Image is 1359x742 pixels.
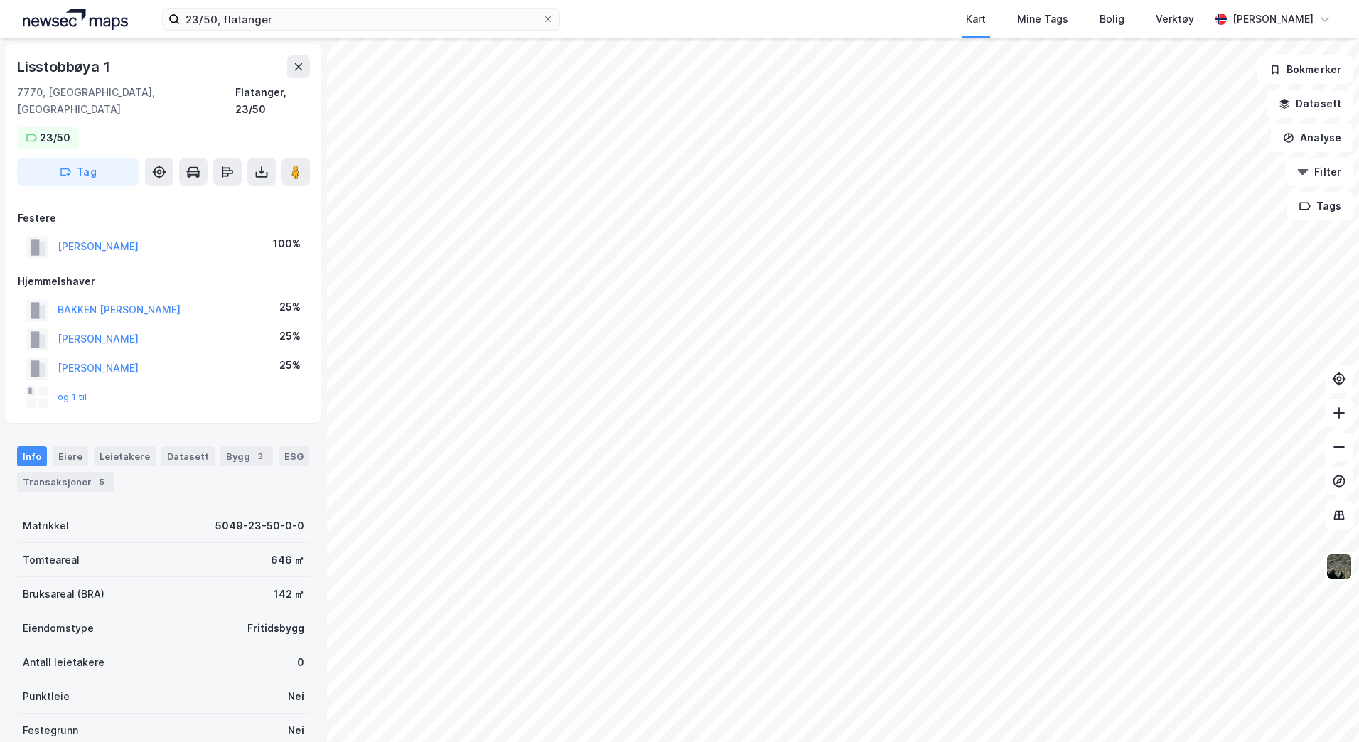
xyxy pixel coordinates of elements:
div: Eiere [53,446,88,466]
div: 25% [279,328,301,345]
div: Bolig [1100,11,1124,28]
div: Festere [18,210,309,227]
div: Leietakere [94,446,156,466]
div: Antall leietakere [23,654,104,671]
div: Festegrunn [23,722,78,739]
img: 9k= [1326,553,1353,580]
div: [PERSON_NAME] [1232,11,1314,28]
div: 5 [95,475,109,489]
button: Analyse [1271,124,1353,152]
div: 646 ㎡ [271,552,304,569]
button: Tags [1287,192,1353,220]
input: Søk på adresse, matrikkel, gårdeiere, leietakere eller personer [180,9,542,30]
div: Punktleie [23,688,70,705]
div: Kart [966,11,986,28]
div: Datasett [161,446,215,466]
div: Bygg [220,446,273,466]
div: Flatanger, 23/50 [235,84,310,118]
div: ESG [279,446,309,466]
div: Eiendomstype [23,620,94,637]
div: Lisstobbøya 1 [17,55,112,78]
div: Mine Tags [1017,11,1068,28]
button: Bokmerker [1257,55,1353,84]
div: Nei [288,722,304,739]
div: 0 [297,654,304,671]
iframe: Chat Widget [1288,674,1359,742]
div: 23/50 [40,129,70,146]
div: 25% [279,357,301,374]
div: 25% [279,299,301,316]
div: 3 [253,449,267,463]
div: Transaksjoner [17,472,114,492]
div: Matrikkel [23,517,69,534]
div: Fritidsbygg [247,620,304,637]
div: 5049-23-50-0-0 [215,517,304,534]
div: Nei [288,688,304,705]
div: Hjemmelshaver [18,273,309,290]
button: Filter [1285,158,1353,186]
div: Tomteareal [23,552,80,569]
div: 142 ㎡ [274,586,304,603]
div: Kontrollprogram for chat [1288,674,1359,742]
div: 7770, [GEOGRAPHIC_DATA], [GEOGRAPHIC_DATA] [17,84,235,118]
button: Tag [17,158,139,186]
div: Verktøy [1156,11,1194,28]
div: 100% [273,235,301,252]
div: Bruksareal (BRA) [23,586,104,603]
div: Info [17,446,47,466]
img: logo.a4113a55bc3d86da70a041830d287a7e.svg [23,9,128,30]
button: Datasett [1267,90,1353,118]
